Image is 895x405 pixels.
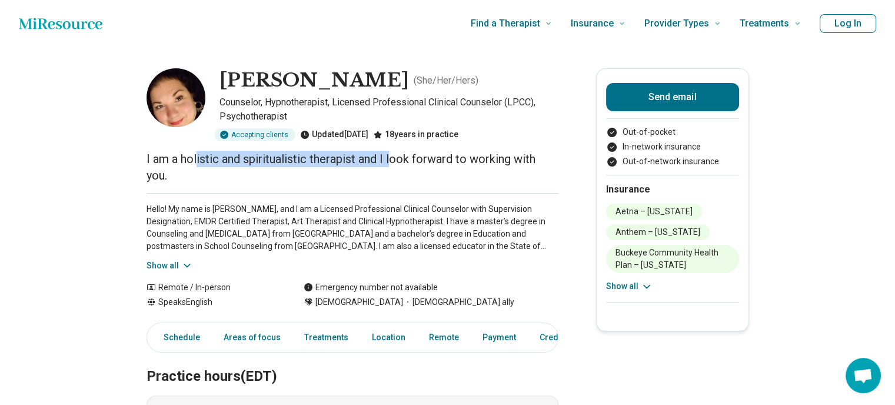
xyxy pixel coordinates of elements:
span: Find a Therapist [471,15,540,32]
li: Out-of-network insurance [606,155,739,168]
span: Insurance [571,15,614,32]
p: ( She/Her/Hers ) [414,74,478,88]
a: Home page [19,12,102,35]
div: Remote / In-person [147,281,280,294]
button: Show all [147,260,193,272]
a: Areas of focus [217,326,288,350]
ul: Payment options [606,126,739,168]
button: Show all [606,280,653,293]
div: Open chat [846,358,881,393]
div: 18 years in practice [373,128,458,141]
li: Out-of-pocket [606,126,739,138]
span: [DEMOGRAPHIC_DATA] [315,296,403,308]
button: Log In [820,14,876,33]
p: I am a holistic and spiritualistic therapist and I look forward to working with you. [147,151,558,184]
h1: [PERSON_NAME] [219,68,409,93]
button: Send email [606,83,739,111]
li: Aetna – [US_STATE] [606,204,702,220]
li: Anthem – [US_STATE] [606,224,710,240]
a: Location [365,326,412,350]
div: Speaks English [147,296,280,308]
li: Buckeye Community Health Plan – [US_STATE] [606,245,739,273]
div: Updated [DATE] [300,128,368,141]
h2: Practice hours (EDT) [147,338,558,387]
div: Accepting clients [215,128,295,141]
span: [DEMOGRAPHIC_DATA] ally [403,296,514,308]
span: Provider Types [644,15,709,32]
a: Remote [422,326,466,350]
div: Emergency number not available [304,281,438,294]
a: Treatments [297,326,355,350]
a: Schedule [149,326,207,350]
h2: Insurance [606,182,739,197]
span: Treatments [740,15,789,32]
a: Credentials [533,326,591,350]
p: Hello! My name is [PERSON_NAME], and I am a Licensed Professional Clinical Counselor with Supervi... [147,203,558,253]
img: Diane Maytas, Counselor [147,68,205,127]
a: Payment [475,326,523,350]
li: In-network insurance [606,141,739,153]
p: Counselor, Hypnotherapist, Licensed Professional Clinical Counselor (LPCC), Psychotherapist [219,95,558,124]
